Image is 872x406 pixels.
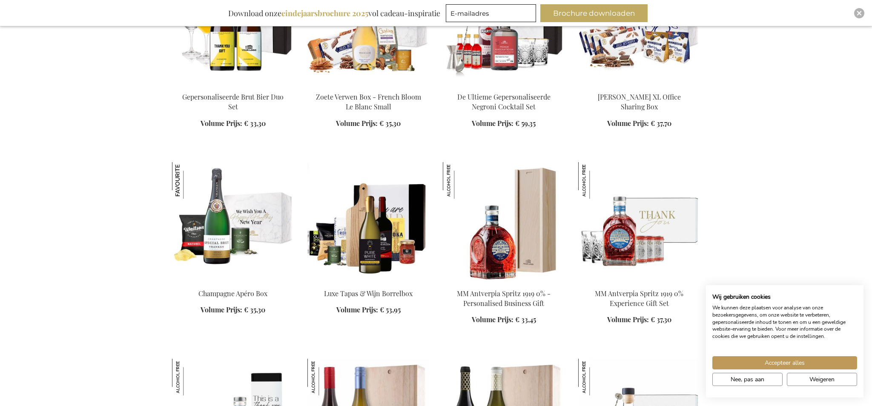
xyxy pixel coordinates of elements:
[172,278,294,286] a: Champagne Apéro Box Champagne Apéro Box
[607,119,649,128] span: Volume Prijs:
[595,289,683,308] a: MM Antverpia Spritz 1919 0% Experience Gift Set
[172,162,209,199] img: Champagne Apéro Box
[307,82,429,90] a: Sweet Treats Box - French Bloom Le Blanc Small Zoete Verwen Box - French Bloom Le Blanc Small
[809,375,835,384] span: Weigeren
[651,119,671,128] span: € 37,70
[787,373,857,386] button: Alle cookies weigeren
[712,293,857,301] h2: Wij gebruiken cookies
[578,82,700,90] a: Jules Destrooper XL Office Sharing Box Jules Destrooper XL Office Sharing Box
[472,119,536,129] a: Volume Prijs: € 59,35
[598,92,681,111] a: [PERSON_NAME] XL Office Sharing Box
[324,289,413,298] a: Luxe Tapas & Wijn Borrelbox
[316,92,421,111] a: Zoete Verwen Box - French Bloom Le Blanc Small
[578,359,615,395] img: Gepersonaliseerde Non-Alcoholische Cuban Spiced Rum Prestige Set
[472,119,513,128] span: Volume Prijs:
[172,162,294,281] img: Champagne Apéro Box
[712,373,783,386] button: Pas cookie voorkeuren aan
[201,119,266,129] a: Volume Prijs: € 33,30
[244,119,266,128] span: € 33,30
[607,119,671,129] a: Volume Prijs: € 37,70
[379,119,401,128] span: € 35,30
[443,162,479,199] img: MM Antverpia Spritz 1919 0% - Personalised Business Gift
[198,289,267,298] a: Champagne Apéro Box
[336,305,401,315] a: Volume Prijs: € 53,95
[857,11,862,16] img: Close
[201,305,242,314] span: Volume Prijs:
[457,289,551,308] a: MM Antverpia Spritz 1919 0% - Personalised Business Gift
[307,162,429,281] img: Luxury Tapas & Wine Apéro Box
[443,278,565,286] a: MM Antverpia Spritz 1919 0% - Personalised Business Gift MM Antverpia Spritz 1919 0% - Personalis...
[578,162,700,281] img: MM Antverpia Spritz 1919 0% Experience Gift Set
[281,8,368,18] b: eindejaarsbrochure 2025
[515,119,536,128] span: € 59,35
[443,82,565,90] a: The Ultimate Personalized Negroni Cocktail Set De Ultieme Gepersonaliseerde Negroni Cocktail Set
[712,304,857,340] p: We kunnen deze plaatsen voor analyse van onze bezoekersgegevens, om onze website te verbeteren, g...
[446,4,536,22] input: E-mailadres
[446,4,539,25] form: marketing offers and promotions
[307,278,429,286] a: Luxury Tapas & Wine Apéro Box
[712,356,857,369] button: Accepteer alle cookies
[515,315,536,324] span: € 33,45
[172,359,209,395] img: MM Antverpia Spritz 1919 0% Gift Set
[607,315,671,325] a: Volume Prijs: € 37,30
[336,119,401,129] a: Volume Prijs: € 35,30
[224,4,444,22] div: Download onze vol cadeau-inspiratie
[244,305,265,314] span: € 35,30
[578,162,615,199] img: MM Antverpia Spritz 1919 0% Experience Gift Set
[336,305,378,314] span: Volume Prijs:
[336,119,378,128] span: Volume Prijs:
[607,315,649,324] span: Volume Prijs:
[472,315,536,325] a: Volume Prijs: € 33,45
[578,278,700,286] a: MM Antverpia Spritz 1919 0% Experience Gift Set MM Antverpia Spritz 1919 0% Experience Gift Set
[765,358,805,367] span: Accepteer alles
[854,8,864,18] div: Close
[472,315,513,324] span: Volume Prijs:
[201,119,242,128] span: Volume Prijs:
[172,82,294,90] a: Personalised Champagne Beer Gepersonaliseerde Brut Bier Duo Set
[457,92,551,111] a: De Ultieme Gepersonaliseerde Negroni Cocktail Set
[380,305,401,314] span: € 53,95
[731,375,764,384] span: Nee, pas aan
[201,305,265,315] a: Volume Prijs: € 35,30
[443,162,565,281] img: MM Antverpia Spritz 1919 0% - Personalised Business Gift
[182,92,284,111] a: Gepersonaliseerde Brut Bier Duo Set
[651,315,671,324] span: € 37,30
[307,359,344,395] img: Divin Alcoholvrij Wijn Duo
[540,4,648,22] button: Brochure downloaden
